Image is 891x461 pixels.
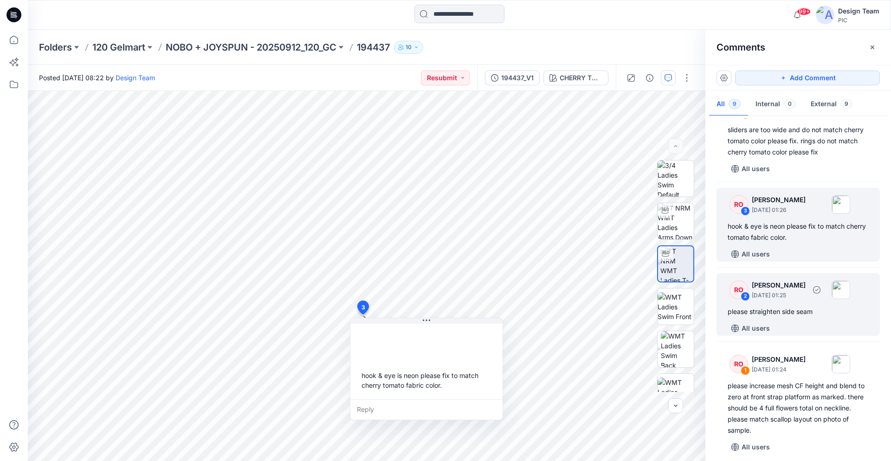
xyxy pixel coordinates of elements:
[730,355,748,373] div: RO
[660,246,693,282] img: TT NRM WMT Ladies T-Pose
[752,291,806,300] p: [DATE] 01:25
[752,280,806,291] p: [PERSON_NAME]
[728,161,774,176] button: All users
[728,306,869,317] div: please straighten side seam
[658,160,694,197] img: 3/4 Ladies Swim Default
[741,206,750,216] div: 3
[728,440,774,455] button: All users
[728,221,869,243] div: hook & eye is neon please fix to match cherry tomato fabric color.
[742,249,770,260] p: All users
[741,292,750,301] div: 2
[742,442,770,453] p: All users
[166,41,336,54] a: NOBO + JOYSPUN - 20250912_120_GC
[752,194,806,205] p: [PERSON_NAME]
[560,73,602,83] div: CHERRY TOMATO
[803,93,860,116] button: External
[658,203,694,239] img: TT NRM WMT Ladies Arms Down
[543,70,608,85] button: CHERRY TOMATO
[728,321,774,336] button: All users
[39,73,155,83] span: Posted [DATE] 08:22 by
[838,6,879,17] div: Design Team
[406,42,412,52] p: 10
[658,378,694,407] img: WMT Ladies Swim Left
[501,73,534,83] div: 194437_V1
[816,6,834,24] img: avatar
[797,8,811,15] span: 99+
[748,93,803,116] button: Internal
[658,292,694,321] img: WMT Ladies Swim Front
[394,41,423,54] button: 10
[362,303,365,312] span: 3
[485,70,540,85] button: 194437_V1
[728,124,869,158] div: sliders are too wide and do not match cherry tomato color please fix. rings do not match cherry t...
[840,99,852,109] span: 9
[728,380,869,436] div: please increase mesh CF height and blend to zero at front strap platform as marked. there should ...
[742,163,770,174] p: All users
[350,399,503,420] div: Reply
[784,99,796,109] span: 0
[661,331,694,367] img: WMT Ladies Swim Back
[357,41,390,54] p: 194437
[358,367,495,394] div: hook & eye is neon please fix to match cherry tomato fabric color.
[838,17,879,24] div: PIC
[742,323,770,334] p: All users
[39,41,72,54] a: Folders
[741,366,750,375] div: 1
[752,365,806,374] p: [DATE] 01:24
[709,93,748,116] button: All
[735,70,880,85] button: Add Comment
[730,281,748,299] div: RO
[729,99,741,109] span: 9
[728,247,774,262] button: All users
[717,42,765,53] h2: Comments
[752,354,806,365] p: [PERSON_NAME]
[642,70,657,85] button: Details
[116,74,155,82] a: Design Team
[752,205,806,215] p: [DATE] 01:26
[730,195,748,214] div: RO
[92,41,145,54] a: 120 Gelmart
